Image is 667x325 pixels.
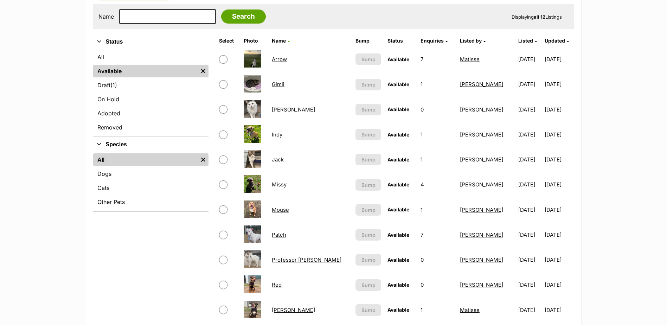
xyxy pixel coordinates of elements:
label: Name [98,13,114,20]
div: Species [93,152,209,211]
td: [DATE] [545,72,573,96]
a: Adopted [93,107,209,120]
button: Bump [355,53,381,65]
span: Available [387,106,409,112]
button: Bump [355,129,381,140]
div: Status [93,49,209,136]
td: [DATE] [515,47,544,71]
th: Select [216,35,240,46]
a: Listed [518,38,537,44]
a: Listed by [460,38,486,44]
a: Other Pets [93,196,209,208]
button: Bump [355,79,381,90]
a: [PERSON_NAME] [460,256,503,263]
a: [PERSON_NAME] [272,106,315,113]
td: [DATE] [545,298,573,322]
a: [PERSON_NAME] [460,81,503,88]
a: [PERSON_NAME] [460,156,503,163]
button: Bump [355,154,381,165]
a: [PERSON_NAME] [460,231,503,238]
td: [DATE] [545,47,573,71]
a: Arrow [272,56,287,63]
button: Bump [355,179,381,191]
td: 1 [418,198,456,222]
a: Remove filter [198,153,209,166]
span: Bump [361,231,376,238]
span: Available [387,181,409,187]
button: Bump [355,229,381,241]
span: Bump [361,81,376,88]
td: [DATE] [515,97,544,122]
span: Bump [361,131,376,138]
td: [DATE] [545,248,573,272]
td: [DATE] [545,273,573,297]
th: Status [385,35,417,46]
td: [DATE] [515,298,544,322]
a: [PERSON_NAME] [460,281,503,288]
td: [DATE] [515,248,544,272]
th: Bump [353,35,384,46]
button: Species [93,140,209,149]
span: Available [387,282,409,288]
span: Bump [361,206,376,214]
a: [PERSON_NAME] [272,307,315,313]
span: Available [387,232,409,238]
td: [DATE] [545,172,573,197]
button: Bump [355,204,381,216]
td: [DATE] [515,72,544,96]
td: 7 [418,47,456,71]
a: Matisse [460,56,480,63]
a: All [93,51,209,63]
span: translation missing: en.admin.listings.index.attributes.enquiries [421,38,444,44]
span: Available [387,157,409,162]
span: Bump [361,181,376,189]
a: Cats [93,181,209,194]
a: Indy [272,131,282,138]
td: 0 [418,248,456,272]
a: Gimli [272,81,284,88]
td: [DATE] [515,172,544,197]
span: Updated [545,38,565,44]
button: Status [93,37,209,46]
span: Listed [518,38,533,44]
td: [DATE] [515,122,544,147]
a: Name [272,38,290,44]
td: [DATE] [545,223,573,247]
span: Available [387,206,409,212]
td: 0 [418,97,456,122]
a: [PERSON_NAME] [460,131,503,138]
td: 0 [418,273,456,297]
span: Bump [361,56,376,63]
span: Available [387,307,409,313]
td: [DATE] [545,97,573,122]
td: [DATE] [515,223,544,247]
button: Bump [355,279,381,291]
a: Remove filter [198,65,209,77]
button: Bump [355,104,381,115]
span: Bump [361,256,376,263]
td: 1 [418,72,456,96]
a: Red [272,281,282,288]
td: [DATE] [515,198,544,222]
span: Available [387,81,409,87]
strong: all 12 [534,14,545,20]
td: 1 [418,147,456,172]
td: 4 [418,172,456,197]
a: [PERSON_NAME] [460,106,503,113]
a: All [93,153,198,166]
span: Available [387,132,409,138]
td: [DATE] [515,147,544,172]
td: 7 [418,223,456,247]
td: 1 [418,298,456,322]
span: Bump [361,281,376,289]
a: Draft [93,79,209,91]
span: (1) [110,81,117,89]
input: Search [221,9,266,24]
a: [PERSON_NAME] [460,206,503,213]
a: Removed [93,121,209,134]
th: Photo [241,35,268,46]
td: [DATE] [545,147,573,172]
a: Matisse [460,307,480,313]
span: Name [272,38,286,44]
a: [PERSON_NAME] [460,181,503,188]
